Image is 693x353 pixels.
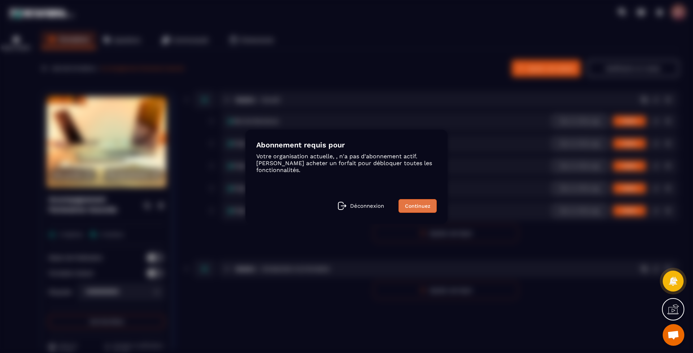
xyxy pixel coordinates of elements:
a: Continuez [398,199,437,213]
p: Déconnexion [350,203,384,209]
h4: Abonnement requis pour [256,141,437,149]
p: Votre organisation actuelle, , n'a pas d'abonnement actif. [PERSON_NAME] acheter un forfait pour ... [256,153,437,173]
a: Déconnexion [338,202,384,210]
a: Ouvrir le chat [663,324,684,346]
